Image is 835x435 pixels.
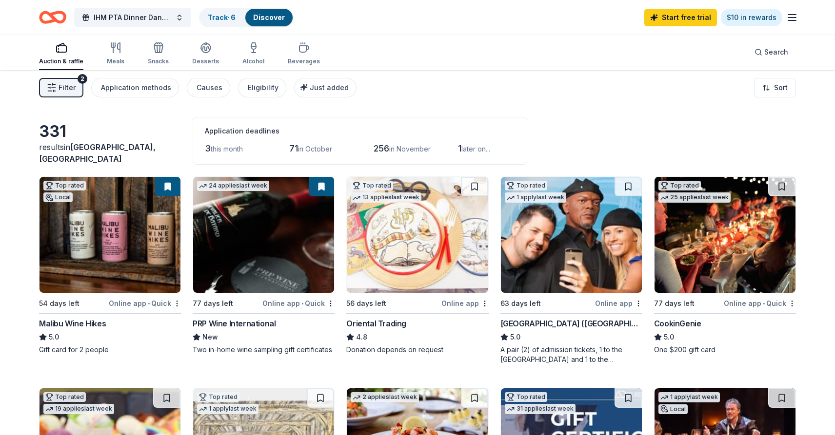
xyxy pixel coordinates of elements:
button: Auction & raffle [39,38,83,70]
a: Discover [253,13,285,21]
div: 19 applies last week [43,404,114,414]
div: Top rated [351,181,393,190]
span: this month [211,145,243,153]
div: Alcohol [242,57,264,65]
div: Top rated [505,392,547,402]
div: Local [43,192,73,202]
div: Two in-home wine sampling gift certificates [193,345,335,355]
span: in October [298,145,332,153]
button: Desserts [192,38,219,70]
a: Image for Oriental TradingTop rated13 applieslast week56 days leftOnline appOriental Trading4.8Do... [346,176,488,355]
a: $10 in rewards [721,9,782,26]
div: 13 applies last week [351,192,421,203]
div: Online app [595,297,642,309]
div: Top rated [505,181,547,190]
span: Sort [774,82,788,94]
div: Online app Quick [262,297,335,309]
div: 24 applies last week [197,181,269,191]
span: 256 [374,143,389,153]
div: 54 days left [39,298,80,309]
div: results [39,141,181,165]
div: Application deadlines [205,125,515,137]
div: 1 apply last week [197,404,258,414]
img: Image for PRP Wine International [193,177,334,293]
span: in November [389,145,431,153]
div: Malibu Wine Hikes [39,318,106,329]
span: IHM PTA Dinner Dance and Auction 2025 [94,12,172,23]
div: 2 applies last week [351,392,419,402]
div: Causes [197,82,222,94]
button: Causes [187,78,230,97]
div: Gift card for 2 people [39,345,181,355]
a: Image for CookinGenieTop rated25 applieslast week77 days leftOnline app•QuickCookinGenie5.0One $2... [654,176,796,355]
div: One $200 gift card [654,345,796,355]
span: 5.0 [49,331,59,343]
span: • [148,300,150,307]
div: Snacks [148,57,169,65]
a: Start free trial [644,9,717,26]
div: A pair (2) of admission tickets, 1 to the [GEOGRAPHIC_DATA] and 1 to the [GEOGRAPHIC_DATA] [500,345,642,364]
button: Filter2 [39,78,83,97]
span: 71 [289,143,298,153]
div: 1 apply last week [505,192,566,203]
div: Application methods [101,82,171,94]
span: 1 [458,143,461,153]
div: Desserts [192,57,219,65]
button: Alcohol [242,38,264,70]
span: later on... [461,145,490,153]
span: • [301,300,303,307]
span: • [763,300,765,307]
img: Image for Hollywood Wax Museum (Hollywood) [501,177,642,293]
span: Search [764,46,788,58]
div: Eligibility [248,82,278,94]
div: [GEOGRAPHIC_DATA] ([GEOGRAPHIC_DATA]) [500,318,642,329]
div: 77 days left [193,298,233,309]
div: PRP Wine International [193,318,276,329]
div: Local [658,404,688,414]
div: Online app Quick [109,297,181,309]
span: Just added [310,83,349,92]
div: 56 days left [346,298,386,309]
span: 4.8 [356,331,367,343]
div: 1 apply last week [658,392,720,402]
img: Image for Oriental Trading [347,177,488,293]
div: Top rated [197,392,239,402]
button: Track· 6Discover [199,8,294,27]
div: Auction & raffle [39,57,83,65]
span: Filter [59,82,76,94]
button: Eligibility [238,78,286,97]
div: Oriental Trading [346,318,406,329]
a: Image for Hollywood Wax Museum (Hollywood)Top rated1 applylast week63 days leftOnline app[GEOGRAP... [500,176,642,364]
span: 5.0 [664,331,674,343]
a: Track· 6 [208,13,236,21]
div: Donation depends on request [346,345,488,355]
button: Application methods [91,78,179,97]
div: Top rated [658,181,701,190]
a: Home [39,6,66,29]
img: Image for CookinGenie [655,177,795,293]
div: 31 applies last week [505,404,576,414]
span: in [39,142,156,164]
div: 2 [78,74,87,84]
button: IHM PTA Dinner Dance and Auction 2025 [74,8,191,27]
div: Online app [441,297,489,309]
div: 63 days left [500,298,541,309]
button: Beverages [288,38,320,70]
span: 5.0 [510,331,520,343]
div: Top rated [43,392,86,402]
div: 77 days left [654,298,695,309]
div: 331 [39,122,181,141]
img: Image for Malibu Wine Hikes [40,177,180,293]
div: 25 applies last week [658,192,731,203]
span: New [202,331,218,343]
button: Snacks [148,38,169,70]
a: Image for PRP Wine International24 applieslast week77 days leftOnline app•QuickPRP Wine Internati... [193,176,335,355]
div: Online app Quick [724,297,796,309]
button: Just added [294,78,357,97]
a: Image for Malibu Wine HikesTop ratedLocal54 days leftOnline app•QuickMalibu Wine Hikes5.0Gift car... [39,176,181,355]
div: Beverages [288,57,320,65]
span: 3 [205,143,211,153]
span: [GEOGRAPHIC_DATA], [GEOGRAPHIC_DATA] [39,142,156,164]
button: Sort [754,78,796,97]
button: Meals [107,38,124,70]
